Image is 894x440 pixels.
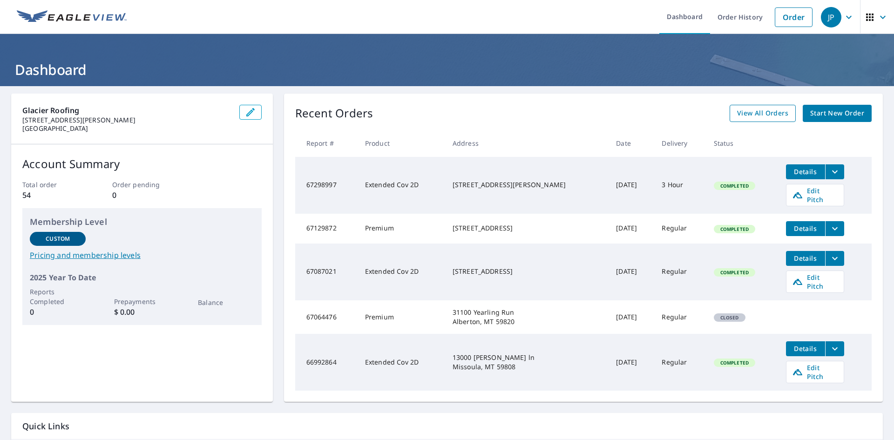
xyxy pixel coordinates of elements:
[198,298,254,307] p: Balance
[715,183,754,189] span: Completed
[821,7,841,27] div: JP
[22,116,232,124] p: [STREET_ADDRESS][PERSON_NAME]
[295,214,358,244] td: 67129872
[358,129,445,157] th: Product
[792,167,819,176] span: Details
[22,124,232,133] p: [GEOGRAPHIC_DATA]
[358,334,445,391] td: Extended Cov 2D
[30,250,254,261] a: Pricing and membership levels
[825,221,844,236] button: filesDropdownBtn-67129872
[112,190,172,201] p: 0
[295,157,358,214] td: 67298997
[30,272,254,283] p: 2025 Year To Date
[609,300,654,334] td: [DATE]
[786,271,844,293] a: Edit Pitch
[825,164,844,179] button: filesDropdownBtn-67298997
[654,214,706,244] td: Regular
[30,287,86,306] p: Reports Completed
[715,226,754,232] span: Completed
[706,129,779,157] th: Status
[786,164,825,179] button: detailsBtn-67298997
[609,214,654,244] td: [DATE]
[803,105,872,122] a: Start New Order
[22,420,872,432] p: Quick Links
[295,105,373,122] p: Recent Orders
[654,129,706,157] th: Delivery
[30,306,86,318] p: 0
[295,129,358,157] th: Report #
[715,269,754,276] span: Completed
[715,314,745,321] span: Closed
[22,190,82,201] p: 54
[654,300,706,334] td: Regular
[295,300,358,334] td: 67064476
[358,214,445,244] td: Premium
[715,359,754,366] span: Completed
[775,7,813,27] a: Order
[295,334,358,391] td: 66992864
[654,157,706,214] td: 3 Hour
[654,244,706,300] td: Regular
[295,244,358,300] td: 67087021
[114,306,170,318] p: $ 0.00
[609,244,654,300] td: [DATE]
[445,129,609,157] th: Address
[786,361,844,383] a: Edit Pitch
[112,180,172,190] p: Order pending
[114,297,170,306] p: Prepayments
[792,186,838,204] span: Edit Pitch
[737,108,788,119] span: View All Orders
[792,363,838,381] span: Edit Pitch
[825,341,844,356] button: filesDropdownBtn-66992864
[792,224,819,233] span: Details
[786,221,825,236] button: detailsBtn-67129872
[825,251,844,266] button: filesDropdownBtn-67087021
[786,184,844,206] a: Edit Pitch
[609,129,654,157] th: Date
[786,251,825,266] button: detailsBtn-67087021
[22,105,232,116] p: Glacier Roofing
[17,10,127,24] img: EV Logo
[358,244,445,300] td: Extended Cov 2D
[810,108,864,119] span: Start New Order
[609,157,654,214] td: [DATE]
[792,344,819,353] span: Details
[453,267,601,276] div: [STREET_ADDRESS]
[453,308,601,326] div: 31100 Yearling Run Alberton, MT 59820
[453,353,601,372] div: 13000 [PERSON_NAME] ln Missoula, MT 59808
[358,300,445,334] td: Premium
[46,235,70,243] p: Custom
[11,60,883,79] h1: Dashboard
[786,341,825,356] button: detailsBtn-66992864
[22,180,82,190] p: Total order
[792,254,819,263] span: Details
[22,156,262,172] p: Account Summary
[730,105,796,122] a: View All Orders
[453,223,601,233] div: [STREET_ADDRESS]
[453,180,601,190] div: [STREET_ADDRESS][PERSON_NAME]
[30,216,254,228] p: Membership Level
[609,334,654,391] td: [DATE]
[654,334,706,391] td: Regular
[792,273,838,291] span: Edit Pitch
[358,157,445,214] td: Extended Cov 2D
